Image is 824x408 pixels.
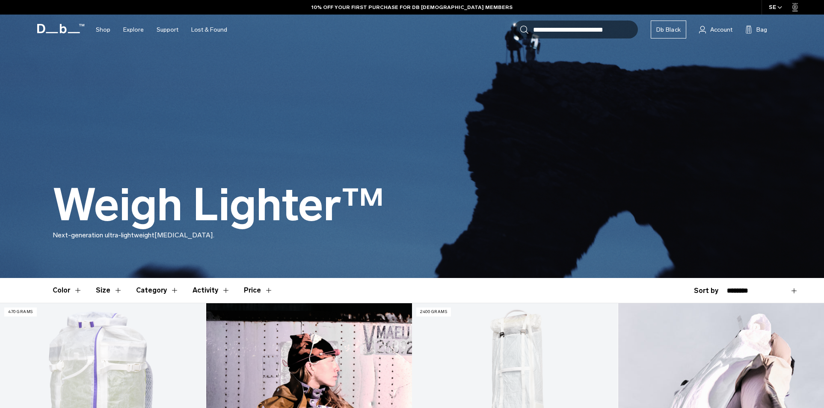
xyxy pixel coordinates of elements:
[244,278,273,303] button: Toggle Price
[191,15,227,45] a: Lost & Found
[193,278,230,303] button: Toggle Filter
[699,24,732,35] a: Account
[311,3,513,11] a: 10% OFF YOUR FIRST PURCHASE FOR DB [DEMOGRAPHIC_DATA] MEMBERS
[416,307,451,316] p: 2400 grams
[123,15,144,45] a: Explore
[651,21,686,38] a: Db Black
[136,278,179,303] button: Toggle Filter
[53,231,154,239] span: Next-generation ultra-lightweight
[756,25,767,34] span: Bag
[53,180,384,230] h1: Weigh Lighter™
[154,231,214,239] span: [MEDICAL_DATA].
[745,24,767,35] button: Bag
[710,25,732,34] span: Account
[157,15,178,45] a: Support
[96,15,110,45] a: Shop
[53,278,82,303] button: Toggle Filter
[4,307,37,316] p: 470 grams
[89,15,234,45] nav: Main Navigation
[96,278,122,303] button: Toggle Filter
